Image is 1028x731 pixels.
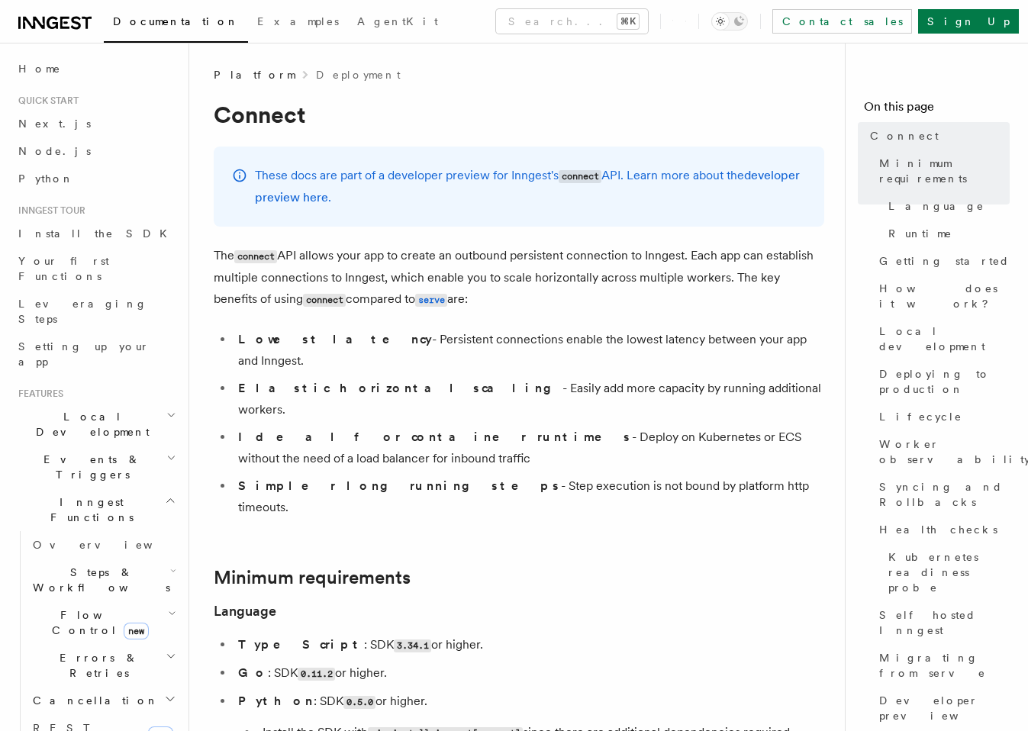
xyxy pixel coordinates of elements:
[888,549,1010,595] span: Kubernetes readiness probe
[12,446,179,488] button: Events & Triggers
[879,324,1010,354] span: Local development
[873,150,1010,192] a: Minimum requirements
[496,9,648,34] button: Search...⌘K
[12,452,166,482] span: Events & Triggers
[879,650,1010,681] span: Migrating from serve
[873,430,1010,473] a: Worker observability
[12,290,179,333] a: Leveraging Steps
[888,198,984,214] span: Language
[27,644,179,687] button: Errors & Retries
[248,5,348,41] a: Examples
[12,220,179,247] a: Install the SDK
[873,687,1010,729] a: Developer preview
[882,192,1010,220] a: Language
[873,275,1010,317] a: How does it work?
[18,227,176,240] span: Install the SDK
[879,366,1010,397] span: Deploying to production
[27,687,179,714] button: Cancellation
[617,14,639,29] kbd: ⌘K
[12,110,179,137] a: Next.js
[33,539,190,551] span: Overview
[711,12,748,31] button: Toggle dark mode
[879,607,1010,638] span: Self hosted Inngest
[18,61,61,76] span: Home
[879,253,1010,269] span: Getting started
[864,98,1010,122] h4: On this page
[12,333,179,375] a: Setting up your app
[918,9,1019,34] a: Sign Up
[12,204,85,217] span: Inngest tour
[879,409,962,424] span: Lifecycle
[879,156,1010,186] span: Minimum requirements
[873,473,1010,516] a: Syncing and Rollbacks
[879,281,1010,311] span: How does it work?
[12,247,179,290] a: Your first Functions
[27,601,179,644] button: Flow Controlnew
[12,388,63,400] span: Features
[873,516,1010,543] a: Health checks
[124,623,149,639] span: new
[879,522,997,537] span: Health checks
[18,255,109,282] span: Your first Functions
[879,693,1010,723] span: Developer preview
[882,220,1010,247] a: Runtime
[257,15,339,27] span: Examples
[104,5,248,43] a: Documentation
[113,15,239,27] span: Documentation
[18,172,74,185] span: Python
[12,403,179,446] button: Local Development
[870,128,939,143] span: Connect
[873,360,1010,403] a: Deploying to production
[18,298,147,325] span: Leveraging Steps
[864,122,1010,150] a: Connect
[12,137,179,165] a: Node.js
[882,543,1010,601] a: Kubernetes readiness probe
[12,55,179,82] a: Home
[873,247,1010,275] a: Getting started
[12,95,79,107] span: Quick start
[12,409,166,440] span: Local Development
[873,601,1010,644] a: Self hosted Inngest
[18,145,91,157] span: Node.js
[873,403,1010,430] a: Lifecycle
[27,559,179,601] button: Steps & Workflows
[27,531,179,559] a: Overview
[18,340,150,368] span: Setting up your app
[873,644,1010,687] a: Migrating from serve
[27,693,159,708] span: Cancellation
[873,317,1010,360] a: Local development
[27,565,170,595] span: Steps & Workflows
[12,494,165,525] span: Inngest Functions
[888,226,952,241] span: Runtime
[27,650,166,681] span: Errors & Retries
[357,15,438,27] span: AgentKit
[348,5,447,41] a: AgentKit
[12,488,179,531] button: Inngest Functions
[12,165,179,192] a: Python
[18,118,91,130] span: Next.js
[27,607,168,638] span: Flow Control
[879,479,1010,510] span: Syncing and Rollbacks
[772,9,912,34] a: Contact sales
